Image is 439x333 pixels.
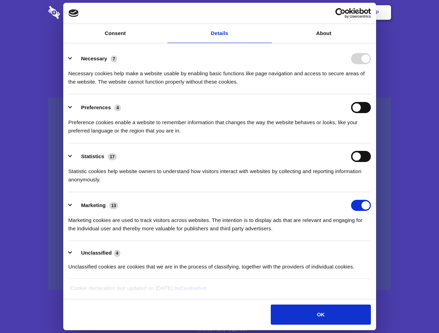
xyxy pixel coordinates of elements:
label: Statistics [81,153,104,159]
a: About [272,24,376,43]
span: 4 [114,250,121,257]
button: Necessary (7) [68,53,122,64]
a: Contact [282,2,314,23]
img: logo-wordmark-white-trans-d4663122ce5f474addd5e946df7df03e33cb6a1c49d2221995e7729f52c070b2.svg [48,6,108,19]
a: Cookiebot [180,285,206,291]
button: Statistics (17) [68,151,121,162]
span: 4 [114,104,121,111]
button: Preferences (4) [68,102,125,113]
div: Unclassified cookies are cookies that we are in the process of classifying, together with the pro... [68,257,371,271]
a: Details [168,24,272,43]
img: logo [68,9,79,17]
span: 13 [109,202,118,209]
span: 17 [108,153,117,160]
label: Preferences [81,104,111,110]
a: Usercentrics Cookiebot - opens in a new window [310,8,371,18]
button: OK [271,305,371,325]
h4: Auto-redaction of sensitive data, encrypted data sharing and self-destructing private chats. Shar... [48,63,391,86]
button: Marketing (13) [68,200,123,211]
div: Cookie declaration last updated on [DATE] by [65,284,374,298]
a: Pricing [204,2,234,23]
h1: Eliminate Slack Data Loss. [48,31,391,56]
div: Necessary cookies help make a website usable by enabling basic functions like page navigation and... [68,64,371,86]
div: Statistic cookies help website owners to understand how visitors interact with websites by collec... [68,162,371,184]
span: 7 [111,55,117,62]
div: Preference cookies enable a website to remember information that changes the way the website beha... [68,113,371,135]
div: Marketing cookies are used to track visitors across websites. The intention is to display ads tha... [68,211,371,233]
a: Wistia video thumbnail [48,98,391,290]
label: Marketing [81,202,106,208]
label: Necessary [81,55,107,61]
a: Consent [63,24,168,43]
a: Login [315,2,345,23]
button: Unclassified (4) [68,249,125,257]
